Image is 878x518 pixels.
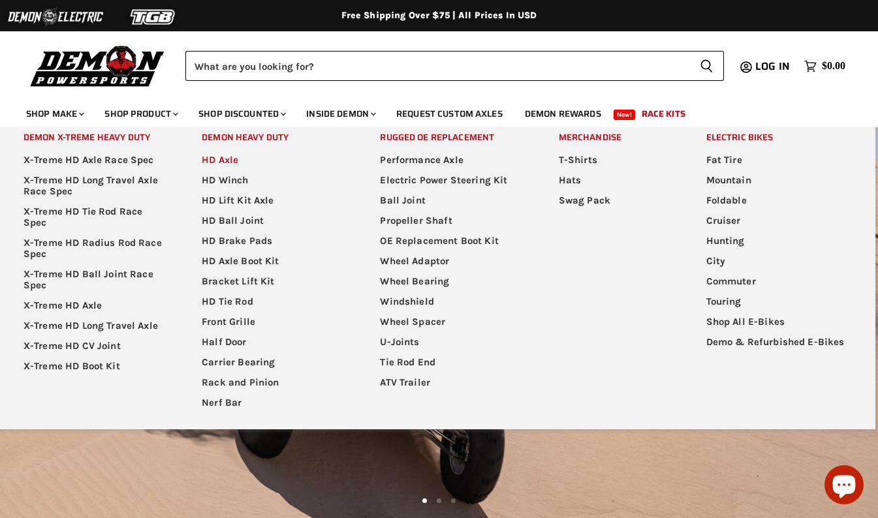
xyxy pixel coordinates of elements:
ul: Main menu [690,150,866,352]
a: HD Tie Rod [185,292,361,312]
a: HD Winch [185,170,361,190]
form: Product [185,51,724,81]
a: Hats [542,170,687,190]
span: New! [614,110,636,120]
a: Race Kits [632,100,695,127]
a: Electric Power Steering Kit [364,170,539,190]
a: Tie Rod End [364,352,539,373]
a: X-Treme HD Radius Rod Race Spec [7,233,183,264]
a: Nerf Bar [185,393,361,413]
a: Rack and Pinion [185,373,361,393]
a: Shop Product [95,100,186,127]
li: Page dot 1 [422,498,427,503]
a: Demon X-treme Heavy Duty [7,127,183,147]
button: Search [689,51,724,81]
img: TGB Logo 2 [104,5,202,29]
a: Propeller Shaft [364,211,539,231]
a: Mountain [690,170,866,190]
a: ATV Trailer [364,373,539,393]
a: $0.00 [798,57,852,76]
a: Shop All E-Bikes [690,312,866,332]
li: Page dot 3 [451,498,456,503]
a: Rugged OE Replacement [364,127,539,147]
a: X-Treme HD Axle [7,296,183,316]
a: Shop Discounted [189,100,294,127]
a: X-Treme HD Axle Race Spec [7,150,183,170]
a: Ball Joint [364,190,539,211]
a: City [690,251,866,271]
a: Carrier Bearing [185,352,361,373]
a: Fat Tire [690,150,866,170]
a: Wheel Bearing [364,271,539,292]
ul: Main menu [185,150,361,413]
a: HD Brake Pads [185,231,361,251]
li: Page dot 2 [437,498,441,503]
a: Wheel Adaptor [364,251,539,271]
a: Cruiser [690,211,866,231]
a: X-Treme HD Long Travel Axle Race Spec [7,170,183,202]
a: Inside Demon [296,100,384,127]
a: HD Ball Joint [185,211,361,231]
a: Hunting [690,231,866,251]
a: HD Axle [185,150,361,170]
a: HD Lift Kit Axle [185,190,361,211]
a: Performance Axle [364,150,539,170]
span: Log in [755,58,790,74]
a: T-Shirts [542,150,687,170]
a: X-Treme HD CV Joint [7,336,183,356]
span: $0.00 [822,60,845,72]
a: OE Replacement Boot Kit [364,231,539,251]
a: U-Joints [364,332,539,352]
a: X-Treme HD Long Travel Axle [7,316,183,336]
a: X-Treme HD Tie Rod Race Spec [7,202,183,233]
a: Log in [749,61,798,72]
a: X-Treme HD Boot Kit [7,356,183,376]
ul: Main menu [364,150,539,393]
a: Demo & Refurbished E-Bikes [690,332,866,352]
ul: Main menu [16,95,842,127]
a: Demon Rewards [515,100,611,127]
a: Electric Bikes [690,127,866,147]
img: Demon Powersports [26,42,169,89]
inbox-online-store-chat: Shopify online store chat [821,465,868,508]
a: Half Door [185,332,361,352]
a: Foldable [690,190,866,211]
a: Front Grille [185,312,361,332]
a: Shop Make [16,100,92,127]
input: Search [185,51,689,81]
a: Merchandise [542,127,687,147]
img: Demon Electric Logo 2 [7,5,104,29]
a: Demon Heavy Duty [185,127,361,147]
ul: Main menu [542,150,687,211]
a: Commuter [690,271,866,292]
a: Windshield [364,292,539,312]
a: Bracket Lift Kit [185,271,361,292]
ul: Main menu [7,150,183,376]
a: Touring [690,292,866,312]
a: Wheel Spacer [364,312,539,332]
a: X-Treme HD Ball Joint Race Spec [7,264,183,296]
a: Request Custom Axles [386,100,512,127]
a: HD Axle Boot Kit [185,251,361,271]
a: Swag Pack [542,190,687,211]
